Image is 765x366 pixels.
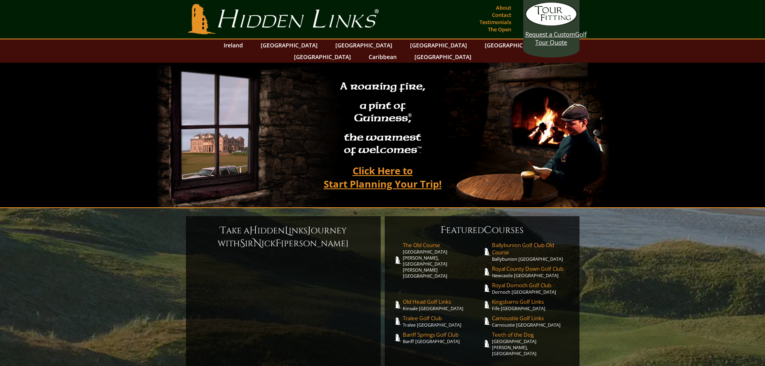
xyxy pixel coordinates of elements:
span: Royal Dornoch Golf Club [492,282,571,289]
span: S [240,237,245,250]
span: C [484,224,492,237]
span: N [253,237,261,250]
a: Old Head Golf LinksKinsale [GEOGRAPHIC_DATA] [403,298,482,311]
a: Click Here toStart Planning Your Trip! [316,161,450,193]
span: J [308,224,311,237]
a: Teeth of the Dog[GEOGRAPHIC_DATA][PERSON_NAME], [GEOGRAPHIC_DATA] [492,331,571,356]
a: [GEOGRAPHIC_DATA] [257,39,322,51]
span: Request a Custom [525,30,575,38]
span: Old Head Golf Links [403,298,482,305]
a: [GEOGRAPHIC_DATA] [410,51,475,63]
a: The Open [486,24,513,35]
span: T [220,224,226,237]
a: Royal Dornoch Golf ClubDornoch [GEOGRAPHIC_DATA] [492,282,571,295]
span: Ballybunion Golf Club Old Course [492,241,571,256]
a: Request a CustomGolf Tour Quote [525,2,577,46]
span: Royal County Down Golf Club [492,265,571,272]
a: Tralee Golf ClubTralee [GEOGRAPHIC_DATA] [403,315,482,328]
span: F [275,237,281,250]
a: Royal County Down Golf ClubNewcastle [GEOGRAPHIC_DATA] [492,265,571,278]
span: Teeth of the Dog [492,331,571,338]
span: Banff Springs Golf Club [403,331,482,338]
a: The Old Course[GEOGRAPHIC_DATA][PERSON_NAME], [GEOGRAPHIC_DATA][PERSON_NAME] [GEOGRAPHIC_DATA] [403,241,482,279]
a: Ballybunion Golf Club Old CourseBallybunion [GEOGRAPHIC_DATA] [492,241,571,262]
h2: A roaring fire, a pint of Guinness , the warmest of welcomes™. [335,77,430,161]
a: Ireland [220,39,247,51]
span: Carnoustie Golf Links [492,315,571,322]
span: Tralee Golf Club [403,315,482,322]
span: L [285,224,289,237]
a: [GEOGRAPHIC_DATA] [331,39,396,51]
span: Kingsbarns Golf Links [492,298,571,305]
a: Carnoustie Golf LinksCarnoustie [GEOGRAPHIC_DATA] [492,315,571,328]
h6: eatured ourses [393,224,571,237]
a: Kingsbarns Golf LinksFife [GEOGRAPHIC_DATA] [492,298,571,311]
h6: ake a idden inks ourney with ir ick [PERSON_NAME] [194,224,373,250]
a: Testimonials [477,16,513,28]
a: [GEOGRAPHIC_DATA] [406,39,471,51]
a: Banff Springs Golf ClubBanff [GEOGRAPHIC_DATA] [403,331,482,344]
span: F [441,224,446,237]
a: [GEOGRAPHIC_DATA] [290,51,355,63]
span: H [249,224,257,237]
a: Contact [490,9,513,20]
a: Caribbean [365,51,401,63]
span: The Old Course [403,241,482,249]
a: [GEOGRAPHIC_DATA] [481,39,546,51]
a: About [494,2,513,13]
